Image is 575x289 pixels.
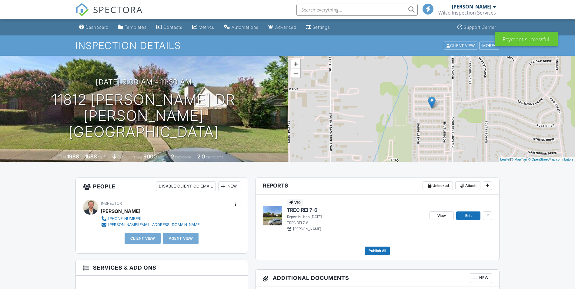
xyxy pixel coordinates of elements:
div: Templates [125,25,147,30]
div: 2.0 [197,153,205,160]
a: Settings [304,22,333,33]
div: Wilco Inspection Services [438,10,496,16]
a: © OpenStreetMap contributors [528,158,573,161]
a: Templates [116,22,149,33]
a: Metrics [190,22,217,33]
a: Dashboard [77,22,111,33]
div: [PHONE_NUMBER] [108,216,141,221]
div: [PERSON_NAME] [101,207,140,216]
a: Zoom out [291,68,300,78]
div: Automations [232,25,259,30]
a: Advanced [266,22,299,33]
a: [PERSON_NAME][EMAIL_ADDRESS][DOMAIN_NAME] [101,222,201,228]
a: SPECTORA [75,8,143,21]
div: Dashboard [85,25,109,30]
div: Support Center [464,25,496,30]
div: More [480,42,499,50]
div: Contacts [163,25,182,30]
a: Support Center [455,22,499,33]
div: [PERSON_NAME] [452,4,491,10]
div: [PERSON_NAME][EMAIL_ADDRESS][DOMAIN_NAME] [108,222,201,227]
img: The Best Home Inspection Software - Spectora [75,3,89,16]
input: Search everything... [296,4,418,16]
div: 1988 [67,153,79,160]
a: Client View [443,43,479,48]
h3: People [76,178,248,195]
span: slab [117,155,124,159]
span: Built [59,155,66,159]
span: sq.ft. [158,155,165,159]
div: Client View [444,42,477,50]
div: Disable Client CC Email [156,181,216,191]
a: © MapTiler [511,158,527,161]
h3: Additional Documents [256,270,500,287]
div: Payment successful. [495,32,558,46]
div: Settings [313,25,330,30]
span: Lot Size [130,155,142,159]
span: Inspector [101,201,122,206]
a: Zoom in [291,59,300,68]
a: [PHONE_NUMBER] [101,216,201,222]
div: 9000 [143,153,157,160]
h1: Inspection Details [75,40,500,51]
div: Metrics [199,25,214,30]
a: Automations (Basic) [222,22,261,33]
div: Advanced [275,25,296,30]
div: | [499,157,575,162]
h3: [DATE] 9:00 am - 11:30 am [96,78,192,86]
h1: 11812 [PERSON_NAME] Dr [PERSON_NAME][GEOGRAPHIC_DATA] [10,92,278,140]
span: bathrooms [206,155,223,159]
div: New [470,273,492,283]
a: Leaflet [500,158,510,161]
span: SPECTORA [93,3,143,16]
a: Contacts [154,22,185,33]
span: bedrooms [175,155,192,159]
h3: Services & Add ons [76,260,248,276]
div: 2 [171,153,174,160]
span: sq. ft. [98,155,106,159]
div: 1588 [85,153,97,160]
div: New [218,181,240,191]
